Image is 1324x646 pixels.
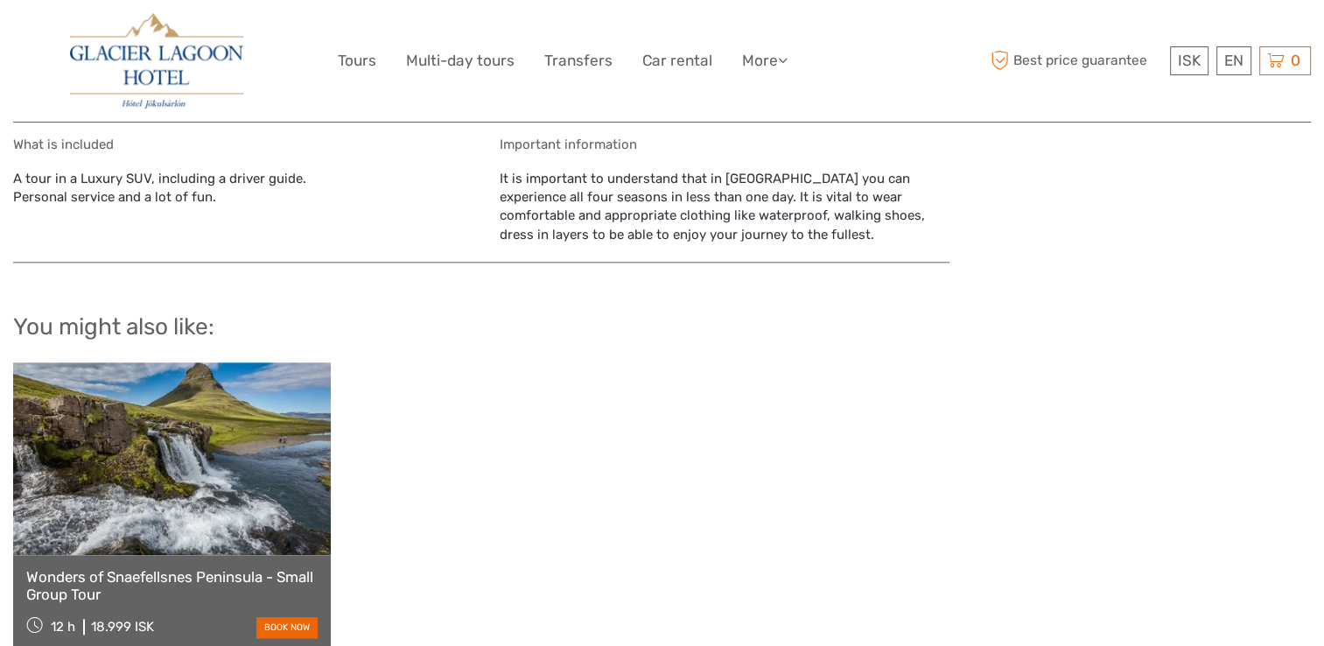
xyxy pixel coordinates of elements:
[26,568,318,604] a: Wonders of Snaefellsnes Peninsula - Small Group Tour
[91,619,154,635] div: 18.999 ISK
[201,27,222,48] button: Open LiveChat chat widget
[986,46,1166,75] span: Best price guarantee
[1288,52,1303,69] span: 0
[500,137,949,152] h5: Important information
[338,48,376,74] a: Tours
[51,619,75,635] span: 12 h
[13,137,463,152] h5: What is included
[500,137,949,245] div: It is important to understand that in [GEOGRAPHIC_DATA] you can experience all four seasons in le...
[1216,46,1251,75] div: EN
[256,617,318,637] a: book now
[406,48,515,74] a: Multi-day tours
[742,48,788,74] a: More
[642,48,712,74] a: Car rental
[13,313,1311,341] h2: You might also like:
[25,31,198,45] p: We're away right now. Please check back later!
[13,137,463,245] div: A tour in a Luxury SUV, including a driver guide. Personal service and a lot of fun.
[544,48,613,74] a: Transfers
[1178,52,1201,69] span: ISK
[70,13,243,109] img: 2790-86ba44ba-e5e5-4a53-8ab7-28051417b7bc_logo_big.jpg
